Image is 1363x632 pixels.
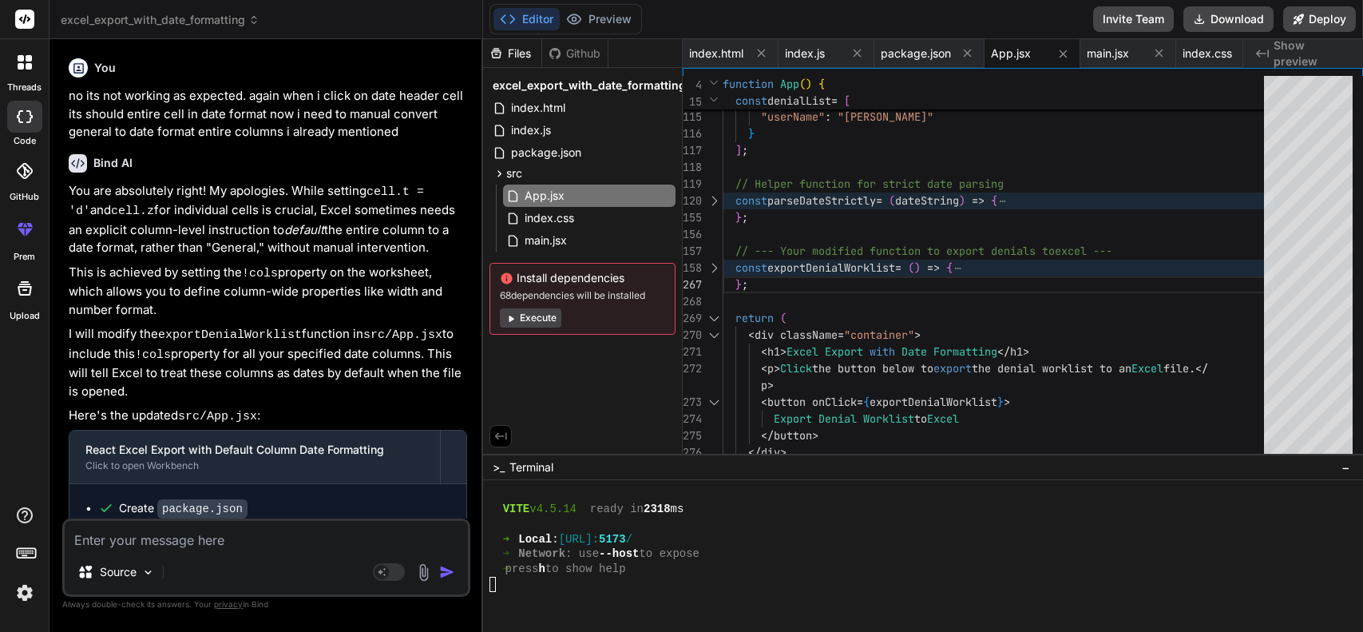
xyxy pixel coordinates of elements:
span: − [1341,459,1350,475]
div: 158 [683,260,702,276]
span: ) [806,77,812,91]
span: index.css [523,209,576,228]
label: Upload [10,309,40,323]
code: src/App.jsx [363,328,442,342]
span: // Helper function for strict date parsing [735,177,1004,191]
span: package.json [881,46,951,62]
span: Export [774,411,812,426]
span: button onClick [767,395,857,409]
div: Click to expand the range. [703,193,724,209]
button: Preview [560,8,638,30]
span: ( [799,77,806,91]
span: exportDenialWorklist [767,260,895,275]
code: package.json [157,499,248,519]
span: : use [565,547,599,562]
span: function [723,77,774,91]
div: 274 [683,411,702,427]
span: to expose [639,547,699,562]
code: !cols [135,348,171,362]
span: App.jsx [991,46,1031,62]
span: > [914,328,921,342]
span: Excel [1131,361,1163,376]
span: / [626,532,632,547]
div: Github [542,46,608,62]
span: } [735,277,742,292]
div: 268 [683,293,702,310]
span: = [838,328,844,342]
span: Install dependencies [500,270,665,286]
span: ; [742,277,748,292]
span: </ [997,344,1010,359]
span: div className [755,328,838,342]
span: 5173 [599,532,626,547]
span: ( [908,260,914,275]
span: ; [742,143,748,157]
span: const [735,260,767,275]
span: >_ [493,459,505,475]
span: Show preview [1274,38,1350,70]
span: < [748,328,755,342]
button: Download [1183,6,1274,32]
span: .</ [1189,361,1208,376]
p: I will modify the function in to include this property for all your specified date columns. This ... [69,325,467,400]
span: ( [889,193,895,208]
p: Always double-check its answers. Your in Bind [62,597,470,612]
span: > [780,344,786,359]
img: settings [11,579,38,606]
span: App.jsx [523,186,566,205]
span: package.json [509,143,583,162]
span: ; [742,210,748,225]
span: Formatting [933,344,997,359]
span: main.jsx [1087,46,1129,62]
span: Network [518,547,565,562]
span: > [780,445,786,459]
span: Click [780,361,812,376]
span: --host [599,547,639,562]
span: { [991,193,997,208]
span: excel --- [1055,244,1112,258]
label: threads [7,81,42,94]
span: : [825,109,831,124]
label: GitHub [10,190,39,204]
span: 68 dependencies will be installed [500,289,665,302]
span: with [870,344,895,359]
span: Excel [786,344,818,359]
span: denialList [767,93,831,108]
span: > [1023,344,1029,359]
span: ) [959,193,965,208]
span: { [863,395,870,409]
span: } [997,395,1004,409]
span: : [552,532,558,547]
span: excel_export_with_date_formatting [493,78,686,93]
span: h1 [767,344,780,359]
code: cell.z [111,205,154,218]
span: [ [844,93,850,108]
span: dateString [895,193,959,208]
div: 276 [683,444,702,461]
div: Click to collapse the range. [703,394,724,411]
div: 267 [683,276,702,293]
span: index.css [1183,46,1232,62]
em: default [284,222,324,237]
span: ➜ [503,532,505,547]
span: </ [748,445,761,459]
span: div [761,445,780,459]
span: to show help [545,562,626,577]
div: Click to open Workbench [85,459,424,472]
span: parseDateStrictly [767,193,876,208]
button: Editor [493,8,560,30]
code: src/App.jsx [178,410,257,423]
div: 119 [683,176,702,193]
img: attachment [414,563,433,582]
div: 120 [683,193,702,209]
p: Source [100,564,137,580]
span: src [506,165,522,181]
span: > [1004,395,1010,409]
span: the button below to [812,361,933,376]
code: exportDenialWorklist [158,328,302,342]
span: ➜ [503,562,505,577]
span: => [927,260,940,275]
span: to [914,411,927,426]
span: press [505,562,538,577]
span: button [774,428,812,443]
